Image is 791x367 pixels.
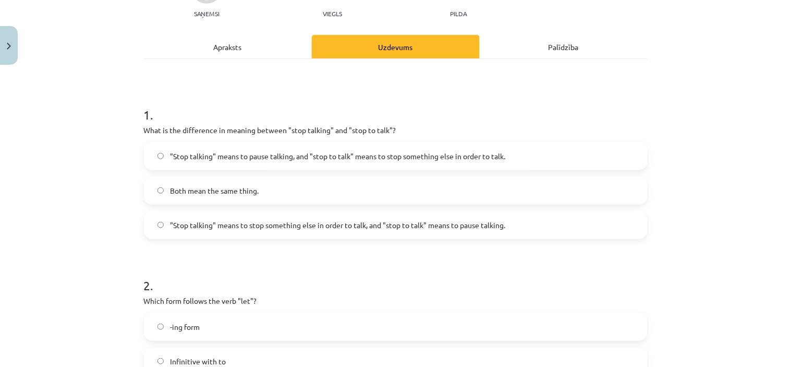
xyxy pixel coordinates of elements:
p: pilda [450,10,467,17]
p: What is the difference in meaning between "stop talking" and "stop to talk"? [144,125,648,136]
p: Which form follows the verb "let"? [144,295,648,306]
p: Saņemsi [190,10,224,17]
img: icon-close-lesson-0947bae3869378f0d4975bcd49f059093ad1ed9edebbc8119c70593378902aed.svg [7,43,11,50]
input: Infinitive with to [157,358,164,365]
span: Infinitive with to [170,356,226,367]
span: Both mean the same thing. [170,185,259,196]
h1: 2 . [144,260,648,292]
span: -ing form [170,322,200,333]
input: -ing form [157,324,164,330]
div: Uzdevums [312,35,480,58]
p: Viegls [323,10,342,17]
div: Palīdzība [480,35,648,58]
span: "Stop talking" means to stop something else in order to talk, and "stop to talk" means to pause t... [170,220,505,231]
input: Both mean the same thing. [157,187,164,194]
input: "Stop talking" means to pause talking, and "stop to talk" means to stop something else in order t... [157,153,164,160]
div: Apraksts [144,35,312,58]
span: "Stop talking" means to pause talking, and "stop to talk" means to stop something else in order t... [170,151,505,162]
h1: 1 . [144,89,648,122]
input: "Stop talking" means to stop something else in order to talk, and "stop to talk" means to pause t... [157,222,164,229]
